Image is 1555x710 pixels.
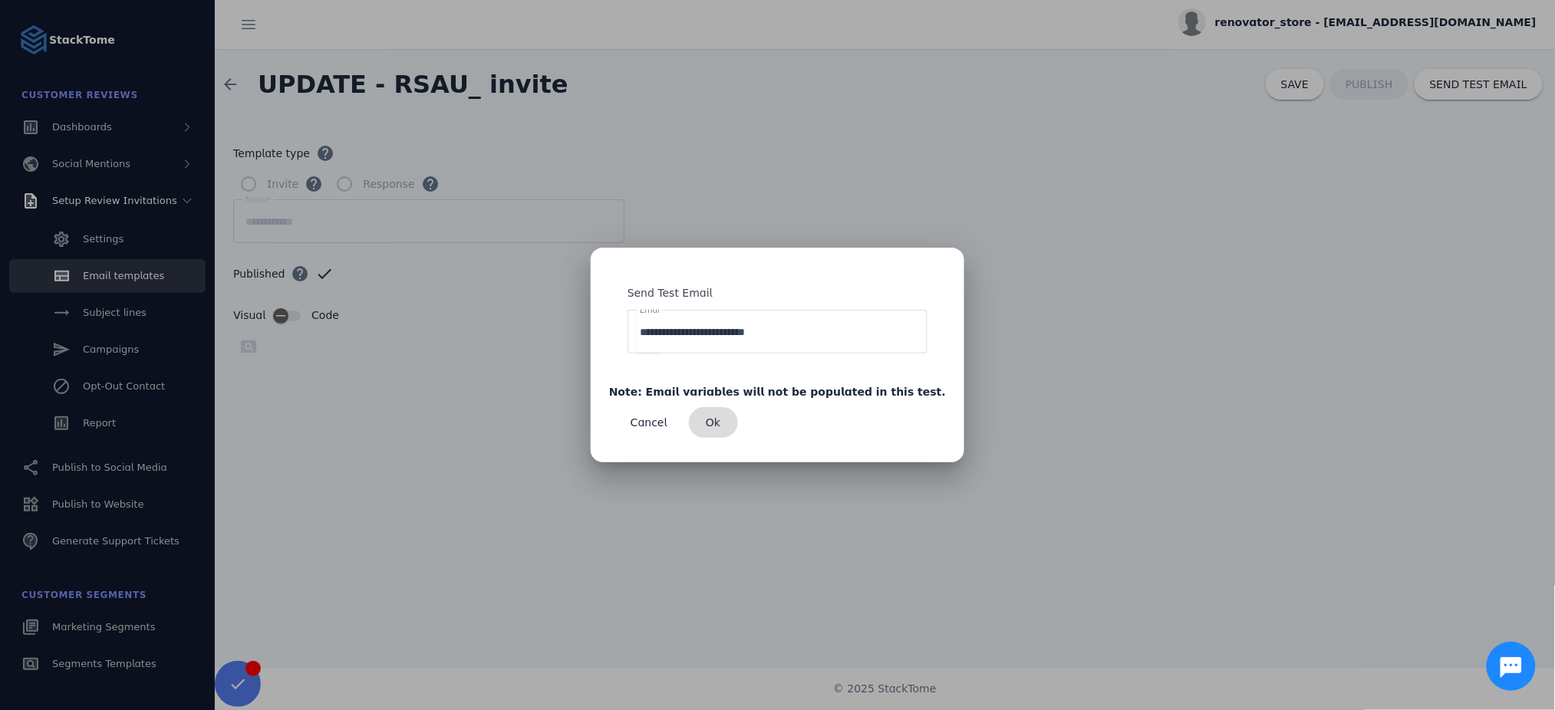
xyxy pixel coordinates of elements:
[706,417,720,428] span: Ok
[615,407,683,438] button: Cancel
[609,386,946,398] strong: Note: Email variables will not be populated in this test.
[689,407,738,438] button: Ok
[631,417,667,428] span: Cancel
[640,305,662,314] mat-label: Email
[609,266,946,309] div: Send Test Email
